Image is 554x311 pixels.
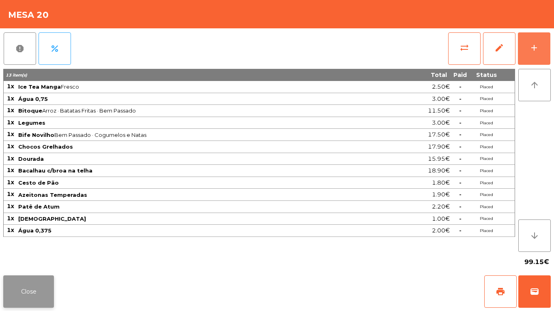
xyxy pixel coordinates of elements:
[7,83,14,90] span: 1x
[496,287,505,296] span: print
[518,32,550,65] button: add
[18,96,48,102] span: Água 0,75
[18,203,60,210] span: Patê de Atum
[470,213,502,225] td: Placed
[7,143,14,150] span: 1x
[18,179,59,186] span: Cesto de Pão
[459,155,462,162] span: -
[470,81,502,93] td: Placed
[470,93,502,105] td: Placed
[494,43,504,53] span: edit
[432,213,450,224] span: 1.00€
[18,167,92,174] span: Bacalhau c/broa na telha
[7,202,14,210] span: 1x
[459,119,462,126] span: -
[18,107,385,114] span: Arroz · Batatas Fritas · Bem Passado
[428,141,450,152] span: 17.90€
[470,69,502,81] th: Status
[470,105,502,117] td: Placed
[428,105,450,116] span: 11.50€
[428,165,450,176] span: 18.90€
[459,179,462,186] span: -
[7,155,14,162] span: 1x
[6,72,27,78] span: 13 item(s)
[459,107,462,114] span: -
[8,9,49,21] h4: Mesa 20
[450,69,470,81] th: Paid
[18,227,52,234] span: Água 0,375
[39,32,71,65] button: percent
[459,203,462,210] span: -
[470,141,502,153] td: Placed
[470,189,502,201] td: Placed
[518,275,551,308] button: wallet
[432,117,450,128] span: 3.00€
[470,129,502,141] td: Placed
[432,177,450,188] span: 1.80€
[7,179,14,186] span: 1x
[518,219,551,252] button: arrow_downward
[7,130,14,138] span: 1x
[7,166,14,174] span: 1x
[459,95,462,102] span: -
[386,69,450,81] th: Total
[459,215,462,222] span: -
[459,131,462,138] span: -
[459,83,462,90] span: -
[459,191,462,198] span: -
[524,256,549,268] span: 99.15€
[432,94,450,104] span: 3.00€
[7,215,14,222] span: 1x
[448,32,481,65] button: sync_alt
[3,275,54,308] button: Close
[470,177,502,189] td: Placed
[459,227,462,234] span: -
[428,129,450,140] span: 17.50€
[7,95,14,102] span: 1x
[432,189,450,200] span: 1.90€
[18,215,86,222] span: [DEMOGRAPHIC_DATA]
[432,81,450,92] span: 2.50€
[470,225,502,237] td: Placed
[18,132,385,138] span: Bem Passado · Cogumelos e Natas
[432,201,450,212] span: 2.20€
[18,143,73,150] span: Chocos Grelhados
[7,119,14,126] span: 1x
[529,43,539,53] div: add
[484,275,517,308] button: print
[18,192,87,198] span: Azeitonas Temperadas
[470,201,502,213] td: Placed
[4,32,36,65] button: report
[18,155,44,162] span: Dourada
[518,69,551,101] button: arrow_upward
[470,153,502,165] td: Placed
[428,153,450,164] span: 15.95€
[530,287,539,296] span: wallet
[483,32,515,65] button: edit
[50,44,60,53] span: percent
[530,80,539,90] i: arrow_upward
[7,226,14,234] span: 1x
[18,83,61,90] span: Ice Tea Manga
[18,119,45,126] span: Legumes
[18,107,42,114] span: Bitoque
[18,83,385,90] span: Fresco
[15,44,25,53] span: report
[470,117,502,129] td: Placed
[459,143,462,150] span: -
[7,107,14,114] span: 1x
[432,225,450,236] span: 2.00€
[18,132,54,138] span: Bife Novilho
[460,43,469,53] span: sync_alt
[459,167,462,174] span: -
[530,231,539,241] i: arrow_downward
[470,165,502,177] td: Placed
[7,190,14,198] span: 1x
